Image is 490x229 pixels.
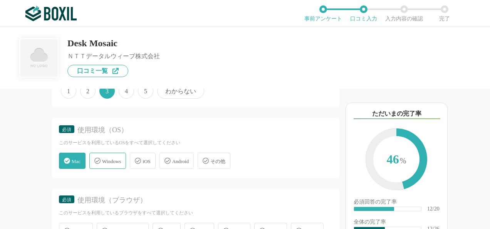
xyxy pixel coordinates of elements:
span: 3 [99,83,115,99]
div: 使用環境（ブラウザ） [77,195,324,205]
span: 必須 [62,197,71,202]
a: 口コミ一覧 [67,65,128,77]
div: Desk Mosaic [67,39,160,48]
div: ＮＴＴデータルウィーブ株式会社 [67,53,160,59]
span: 5 [138,83,153,99]
div: 12/20 [427,206,440,212]
div: このサービスを利用しているOSをすべて選択してください [59,140,332,146]
span: Mac [72,158,81,164]
span: その他 [210,158,225,164]
div: ただいまの完了率 [354,109,440,119]
li: 入力内容の確認 [384,5,424,22]
div: このサービスを利用しているブラウザをすべて選択してください [59,210,332,216]
span: 4 [119,83,134,99]
li: 事前アンケート [303,5,343,22]
div: ​ [354,207,394,211]
span: 46 [373,136,420,184]
div: 使用環境（OS） [77,125,324,135]
span: Windows [102,158,121,164]
span: iOS [143,158,150,164]
li: 完了 [424,5,465,22]
li: 口コミ入力 [343,5,384,22]
span: 必須 [62,127,71,132]
span: % [400,157,406,165]
img: ボクシルSaaS_ロゴ [25,6,77,21]
span: 2 [80,83,96,99]
div: 全体の完了率 [354,219,440,226]
span: 1 [61,83,76,99]
span: 口コミ一覧 [77,68,108,74]
span: わからない [157,83,204,99]
div: 必須回答の完了率 [354,199,440,206]
span: Android [172,158,189,164]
